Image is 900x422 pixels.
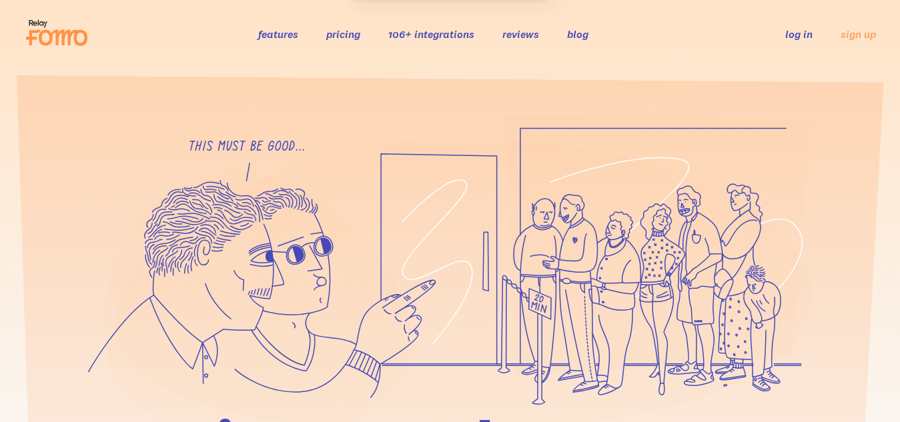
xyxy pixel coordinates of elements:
[388,27,474,41] a: 106+ integrations
[502,27,539,41] a: reviews
[326,27,360,41] a: pricing
[785,27,813,41] a: log in
[258,27,298,41] a: features
[567,27,588,41] a: blog
[841,27,876,41] a: sign up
